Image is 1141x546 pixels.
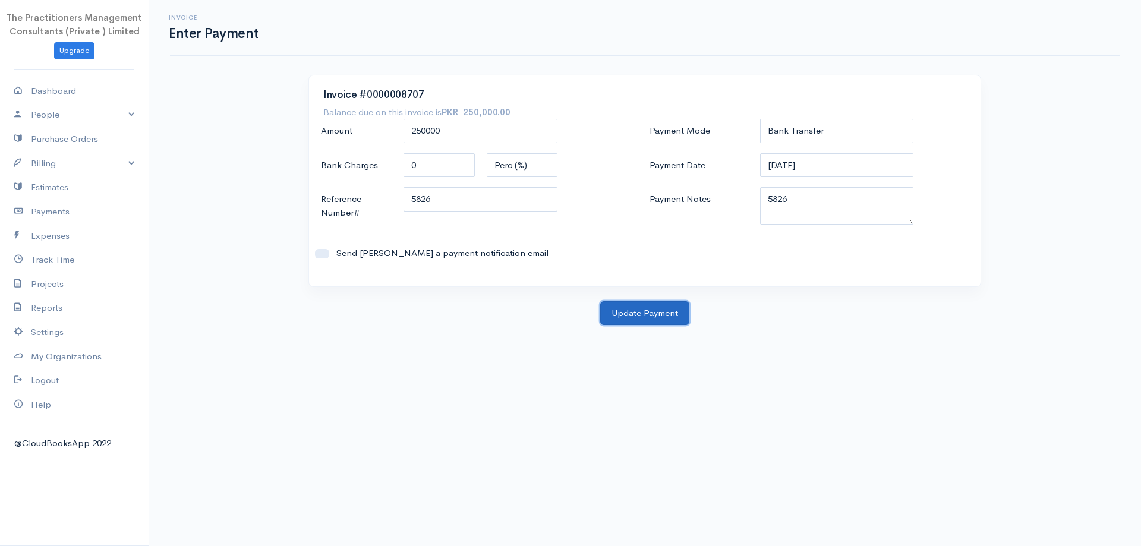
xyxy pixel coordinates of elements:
[315,153,398,178] label: Bank Charges
[600,301,689,326] button: Update Payment
[323,90,966,101] h3: Invoice #0000008707
[323,106,510,118] h7: Balance due on this invoice is
[169,14,259,21] h6: Invoice
[442,106,510,118] strong: PKR 250,000.00
[169,26,259,41] h1: Enter Payment
[644,187,754,223] label: Payment Notes
[54,42,94,59] a: Upgrade
[14,437,134,450] div: @CloudBooksApp 2022
[644,119,754,143] label: Payment Mode
[315,119,398,143] label: Amount
[315,187,398,225] label: Reference Number#
[644,153,754,178] label: Payment Date
[7,12,142,37] span: The Practitioners Management Consultants (Private ) Limited
[329,247,634,260] label: Send [PERSON_NAME] a payment notification email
